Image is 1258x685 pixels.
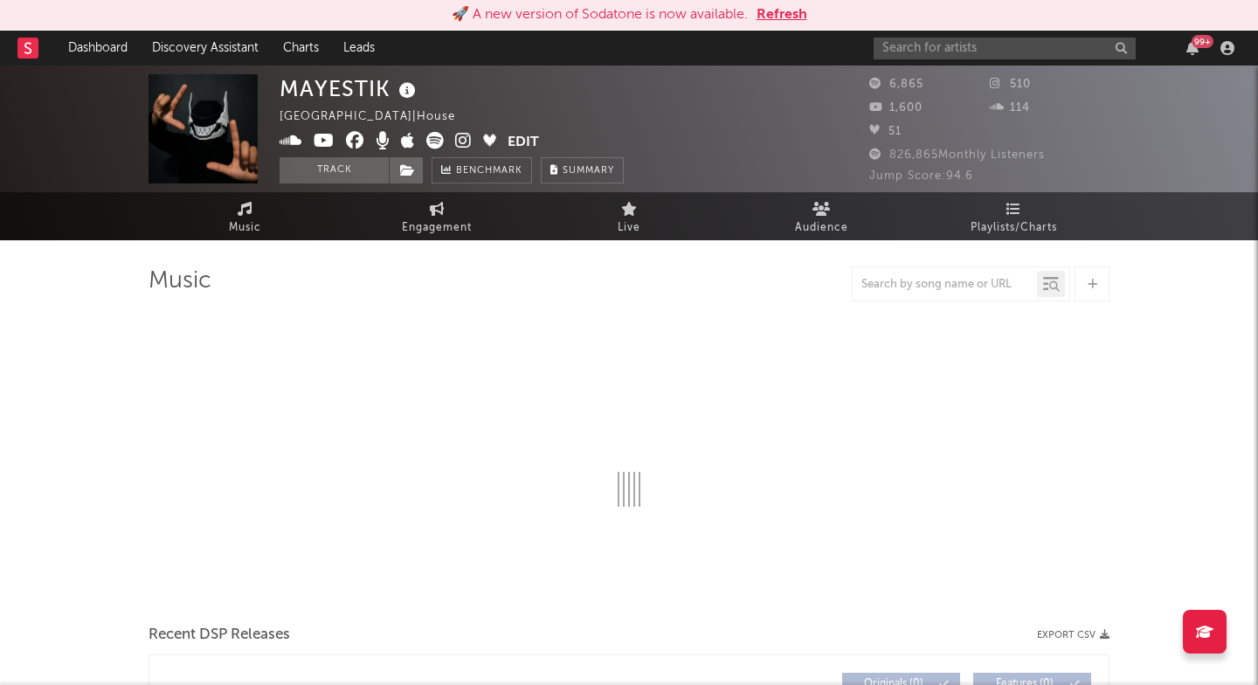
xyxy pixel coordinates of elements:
span: 1,600 [869,102,923,114]
button: Refresh [757,4,807,25]
span: Summary [563,166,614,176]
span: 114 [990,102,1030,114]
div: 🚀 A new version of Sodatone is now available. [452,4,748,25]
span: Benchmark [456,161,522,182]
a: Leads [331,31,387,66]
a: Playlists/Charts [917,192,1109,240]
a: Dashboard [56,31,140,66]
div: 99 + [1192,35,1213,48]
span: 6,865 [869,79,923,90]
input: Search by song name or URL [853,278,1037,292]
button: Summary [541,157,624,183]
a: Live [533,192,725,240]
a: Charts [271,31,331,66]
span: Playlists/Charts [971,218,1057,239]
button: Export CSV [1037,630,1109,640]
button: 99+ [1186,41,1199,55]
input: Search for artists [874,38,1136,59]
span: Engagement [402,218,472,239]
a: Audience [725,192,917,240]
span: Jump Score: 94.6 [869,170,973,182]
a: Discovery Assistant [140,31,271,66]
span: Audience [795,218,848,239]
a: Benchmark [432,157,532,183]
a: Music [149,192,341,240]
button: Edit [508,132,539,154]
span: Music [229,218,261,239]
a: Engagement [341,192,533,240]
div: MAYESTIK [280,74,420,103]
span: Live [618,218,640,239]
button: Track [280,157,389,183]
span: Recent DSP Releases [149,625,290,646]
div: [GEOGRAPHIC_DATA] | House [280,107,475,128]
span: 826,865 Monthly Listeners [869,149,1045,161]
span: 510 [990,79,1031,90]
span: 51 [869,126,902,137]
